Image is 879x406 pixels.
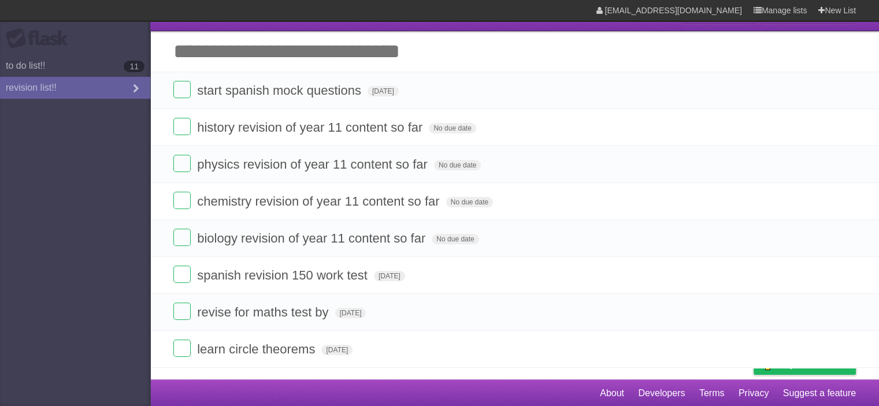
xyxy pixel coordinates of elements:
[173,340,191,357] label: Done
[6,28,75,49] div: Flask
[197,268,370,282] span: spanish revision 150 work test
[173,303,191,320] label: Done
[434,160,481,170] span: No due date
[197,83,364,98] span: start spanish mock questions
[783,382,856,404] a: Suggest a feature
[432,234,479,244] span: No due date
[173,229,191,246] label: Done
[368,86,399,96] span: [DATE]
[335,308,366,318] span: [DATE]
[600,382,624,404] a: About
[197,305,331,319] span: revise for maths test by
[638,382,685,404] a: Developers
[321,345,353,355] span: [DATE]
[374,271,405,281] span: [DATE]
[197,120,425,135] span: history revision of year 11 content so far
[739,382,769,404] a: Privacy
[173,192,191,209] label: Done
[197,231,428,245] span: biology revision of year 11 content so far
[446,197,493,207] span: No due date
[173,266,191,283] label: Done
[699,382,725,404] a: Terms
[778,354,850,374] span: Buy me a coffee
[429,123,476,133] span: No due date
[197,194,442,208] span: chemistry revision of year 11 content so far
[173,118,191,135] label: Done
[197,342,318,356] span: learn circle theorems
[173,81,191,98] label: Done
[173,155,191,172] label: Done
[124,61,144,72] b: 11
[197,157,431,172] span: physics revision of year 11 content so far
